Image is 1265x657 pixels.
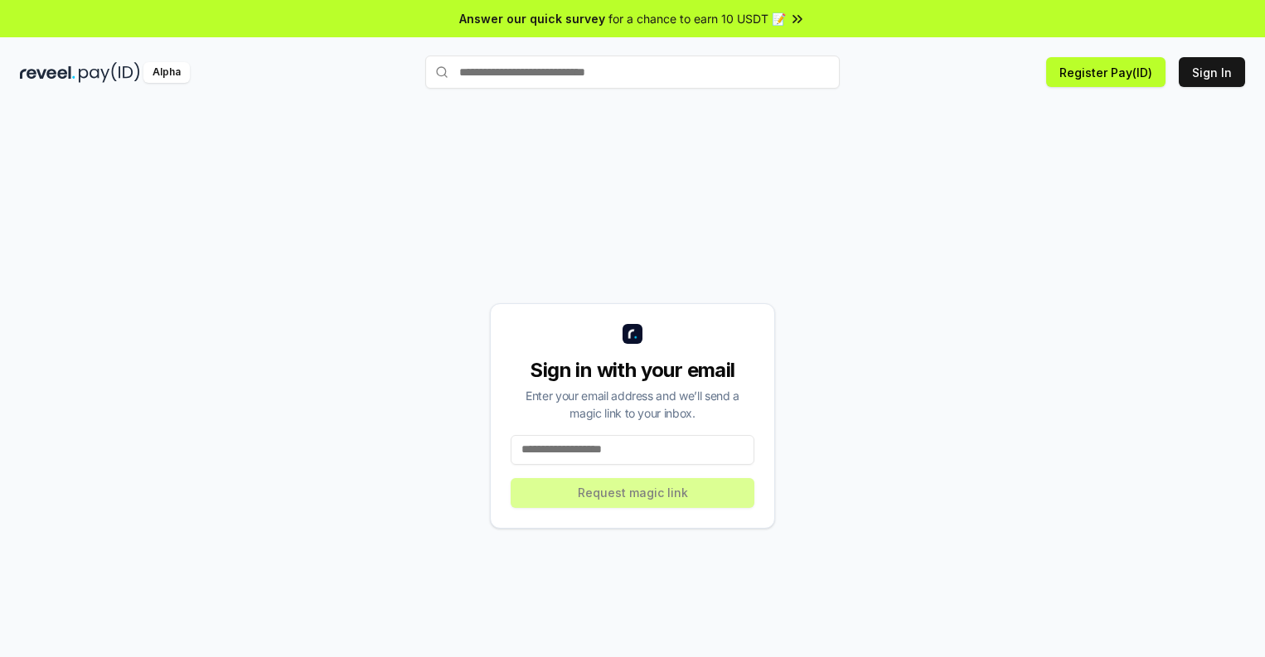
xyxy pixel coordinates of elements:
div: Enter your email address and we’ll send a magic link to your inbox. [511,387,754,422]
div: Alpha [143,62,190,83]
img: pay_id [79,62,140,83]
div: Sign in with your email [511,357,754,384]
img: logo_small [623,324,642,344]
span: for a chance to earn 10 USDT 📝 [608,10,786,27]
button: Sign In [1179,57,1245,87]
span: Answer our quick survey [459,10,605,27]
img: reveel_dark [20,62,75,83]
button: Register Pay(ID) [1046,57,1166,87]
